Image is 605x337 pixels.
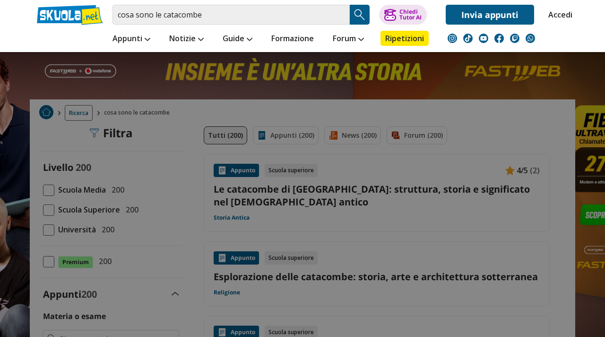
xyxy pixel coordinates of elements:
a: Appunti [110,31,153,48]
img: WhatsApp [526,34,535,43]
img: instagram [448,34,457,43]
img: twitch [510,34,519,43]
img: tiktok [463,34,473,43]
a: Invia appunti [446,5,534,25]
button: ChiediTutor AI [379,5,427,25]
a: Accedi [548,5,568,25]
a: Ripetizioni [380,31,429,46]
a: Notizie [167,31,206,48]
img: facebook [494,34,504,43]
div: Chiedi Tutor AI [399,9,422,20]
img: Cerca appunti, riassunti o versioni [353,8,367,22]
img: youtube [479,34,488,43]
a: Formazione [269,31,316,48]
button: Search Button [350,5,370,25]
input: Cerca appunti, riassunti o versioni [112,5,350,25]
a: Guide [220,31,255,48]
a: Forum [330,31,366,48]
